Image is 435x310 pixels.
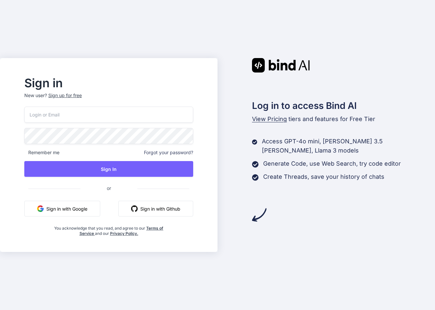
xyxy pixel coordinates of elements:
span: Forgot your password? [144,149,193,156]
a: Terms of Service [80,226,164,236]
div: Sign up for free [48,92,82,99]
img: Bind AI logo [252,58,310,72]
button: Sign in with Github [118,201,193,217]
img: google [37,205,44,212]
span: View Pricing [252,115,287,122]
span: or [80,180,137,196]
div: You acknowledge that you read, and agree to our and our [53,222,165,236]
button: Sign in with Google [24,201,100,217]
img: github [131,205,138,212]
p: New user? [24,92,193,107]
h2: Sign in [24,78,193,88]
img: arrow [252,208,266,222]
p: tiers and features for Free Tier [252,114,435,124]
span: Remember me [24,149,59,156]
input: Login or Email [24,107,193,123]
p: Access GPT-4o mini, [PERSON_NAME] 3.5 [PERSON_NAME], Llama 3 models [262,137,435,155]
h2: Log in to access Bind AI [252,99,435,113]
p: Create Threads, save your history of chats [263,172,384,181]
button: Sign In [24,161,193,177]
a: Privacy Policy. [110,231,138,236]
p: Generate Code, use Web Search, try code editor [263,159,401,168]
